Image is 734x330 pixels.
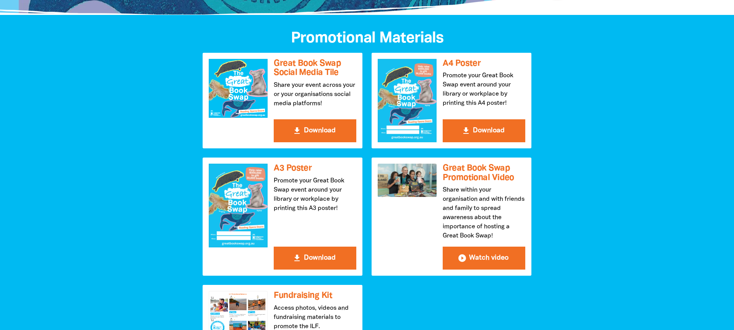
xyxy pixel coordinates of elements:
[443,119,525,142] button: get_app Download
[291,31,443,46] span: Promotional Materials
[443,247,525,270] button: play_circle_filled Watch video
[274,59,356,78] h3: Great Book Swap Social Media Tile
[443,59,525,68] h3: A4 Poster
[461,126,471,135] i: get_app
[292,254,302,263] i: get_app
[292,126,302,135] i: get_app
[458,254,467,263] i: play_circle_filled
[274,247,356,270] button: get_app Download
[274,164,356,173] h3: A3 Poster
[443,164,525,182] h3: Great Book Swap Promotional Video
[274,291,356,301] h3: Fundraising Kit
[274,119,356,142] button: get_app Download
